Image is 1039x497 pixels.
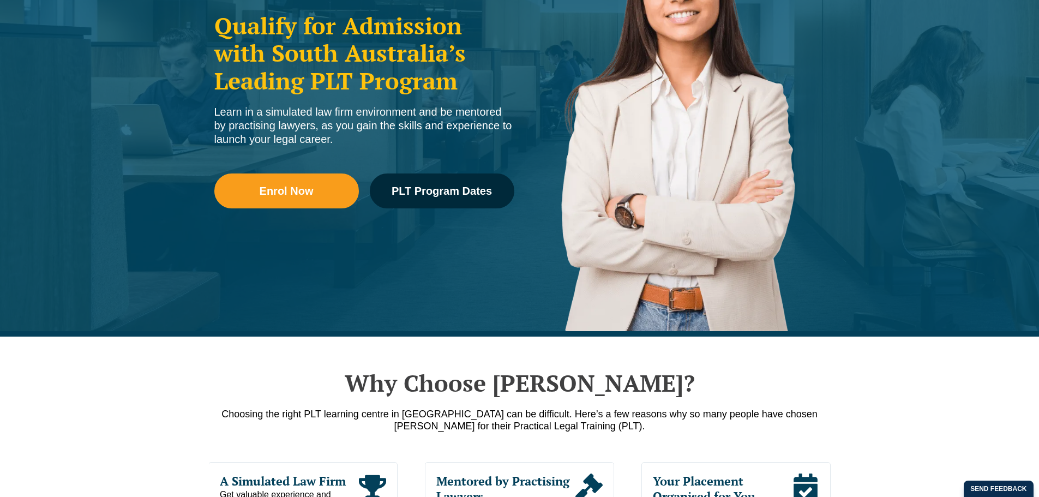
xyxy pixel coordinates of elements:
[260,185,314,196] span: Enrol Now
[370,173,514,208] a: PLT Program Dates
[214,105,514,146] div: Learn in a simulated law firm environment and be mentored by practising lawyers, as you gain the ...
[392,185,492,196] span: PLT Program Dates
[214,12,514,94] h2: Qualify for Admission with South Australia’s Leading PLT Program
[209,369,831,397] h2: Why Choose [PERSON_NAME]?
[214,173,359,208] a: Enrol Now
[209,408,831,432] p: Choosing the right PLT learning centre in [GEOGRAPHIC_DATA] can be difficult. Here’s a few reason...
[220,474,359,489] span: A Simulated Law Firm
